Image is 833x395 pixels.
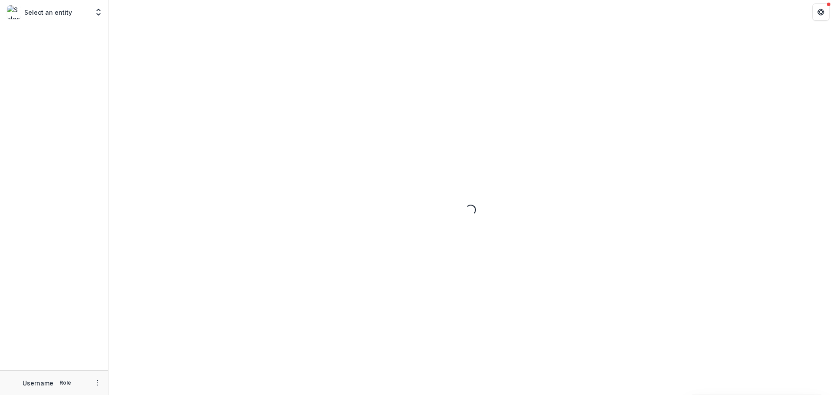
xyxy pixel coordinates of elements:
p: Username [23,379,53,388]
img: Select an entity [7,5,21,19]
button: Open entity switcher [92,3,105,21]
p: Select an entity [24,8,72,17]
button: More [92,378,103,388]
button: Get Help [812,3,830,21]
p: Role [57,379,74,387]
